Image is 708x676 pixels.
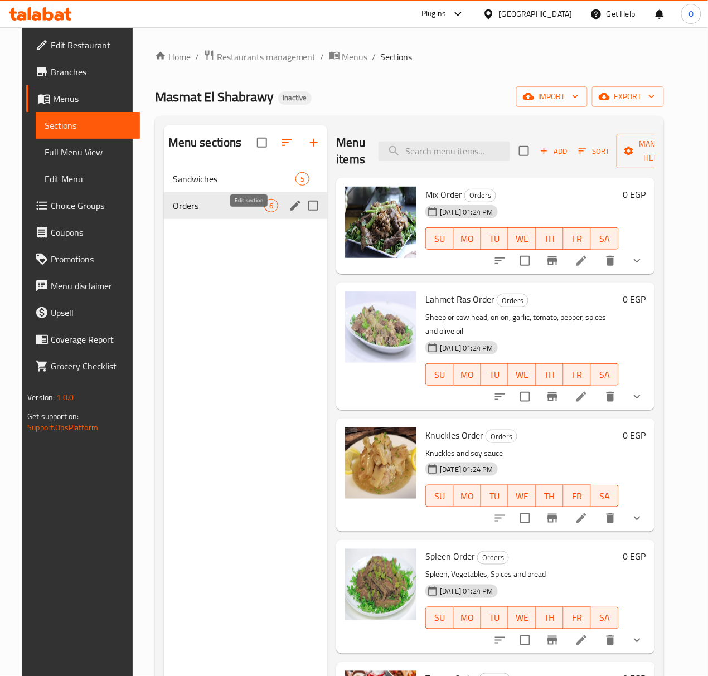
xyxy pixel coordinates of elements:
button: WE [508,363,536,386]
h2: Menu sections [168,134,242,151]
span: SU [430,610,449,626]
span: WE [513,488,531,504]
span: MO [458,231,477,247]
h6: 0 EGP [623,549,646,565]
span: export [601,90,655,104]
span: Coverage Report [51,333,131,346]
span: Sections [45,119,131,132]
button: sort-choices [487,247,513,274]
span: Get support on: [27,409,79,424]
span: FR [568,610,586,626]
span: Manage items [625,137,682,165]
span: SA [595,367,614,383]
button: Branch-specific-item [539,505,566,532]
button: SA [591,363,618,386]
button: SU [425,363,453,386]
nav: breadcrumb [155,50,664,64]
a: Edit Restaurant [26,32,140,59]
button: Branch-specific-item [539,383,566,410]
img: Knuckles Order [345,427,416,499]
svg: Show Choices [631,634,644,647]
button: SU [425,607,453,629]
button: FR [564,485,591,507]
button: TH [536,485,564,507]
span: SU [430,367,449,383]
span: TH [541,488,559,504]
span: Sections [381,50,413,64]
span: 1.0.0 [57,390,74,405]
span: Full Menu View [45,145,131,159]
span: FR [568,231,586,247]
button: MO [454,363,481,386]
span: Masmat El Shabrawy [155,84,274,109]
span: FR [568,367,586,383]
div: Orders [486,430,517,443]
div: Orders [464,189,496,202]
button: export [592,86,664,107]
button: import [516,86,588,107]
span: Grocery Checklist [51,359,131,373]
a: Sections [36,112,140,139]
span: Select all sections [250,131,274,154]
span: Lahmet Ras Order [425,291,494,308]
button: TU [481,607,508,629]
a: Coupons [26,219,140,246]
button: FR [564,607,591,629]
input: search [379,142,510,161]
a: Menu disclaimer [26,273,140,299]
button: FR [564,363,591,386]
span: O [688,8,694,20]
button: WE [508,227,536,250]
button: sort-choices [487,505,513,532]
span: Sort items [571,143,617,160]
span: Orders [497,294,528,307]
div: items [264,199,278,212]
button: MO [454,227,481,250]
span: Edit Restaurant [51,38,131,52]
button: sort-choices [487,627,513,654]
span: SA [595,610,614,626]
span: Orders [478,552,508,565]
span: Select to update [513,507,537,530]
button: Add section [300,129,327,156]
li: / [372,50,376,64]
img: Mix Order [345,187,416,258]
button: SU [425,227,453,250]
span: Restaurants management [217,50,316,64]
button: show more [624,383,651,410]
h2: Menu items [336,134,365,168]
span: 5 [296,174,309,184]
span: TH [541,367,559,383]
span: Promotions [51,252,131,266]
button: TH [536,607,564,629]
span: Sort [579,145,609,158]
div: Orders [477,551,509,565]
button: TU [481,227,508,250]
button: WE [508,607,536,629]
p: Knuckles and soy sauce [425,446,618,460]
li: / [195,50,199,64]
button: SA [591,485,618,507]
span: Sandwiches [173,172,296,186]
span: TU [486,488,504,504]
button: SA [591,227,618,250]
span: 6 [265,201,278,211]
h6: 0 EGP [623,427,646,443]
button: TH [536,363,564,386]
button: FR [564,227,591,250]
span: Upsell [51,306,131,319]
span: Version: [27,390,55,405]
button: MO [454,607,481,629]
span: Select to update [513,629,537,652]
a: Home [155,50,191,64]
a: Edit menu item [575,390,588,403]
a: Edit menu item [575,634,588,647]
span: Choice Groups [51,199,131,212]
span: Branches [51,65,131,79]
span: MO [458,488,477,504]
a: Edit menu item [575,254,588,268]
button: TU [481,363,508,386]
span: Select to update [513,385,537,408]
